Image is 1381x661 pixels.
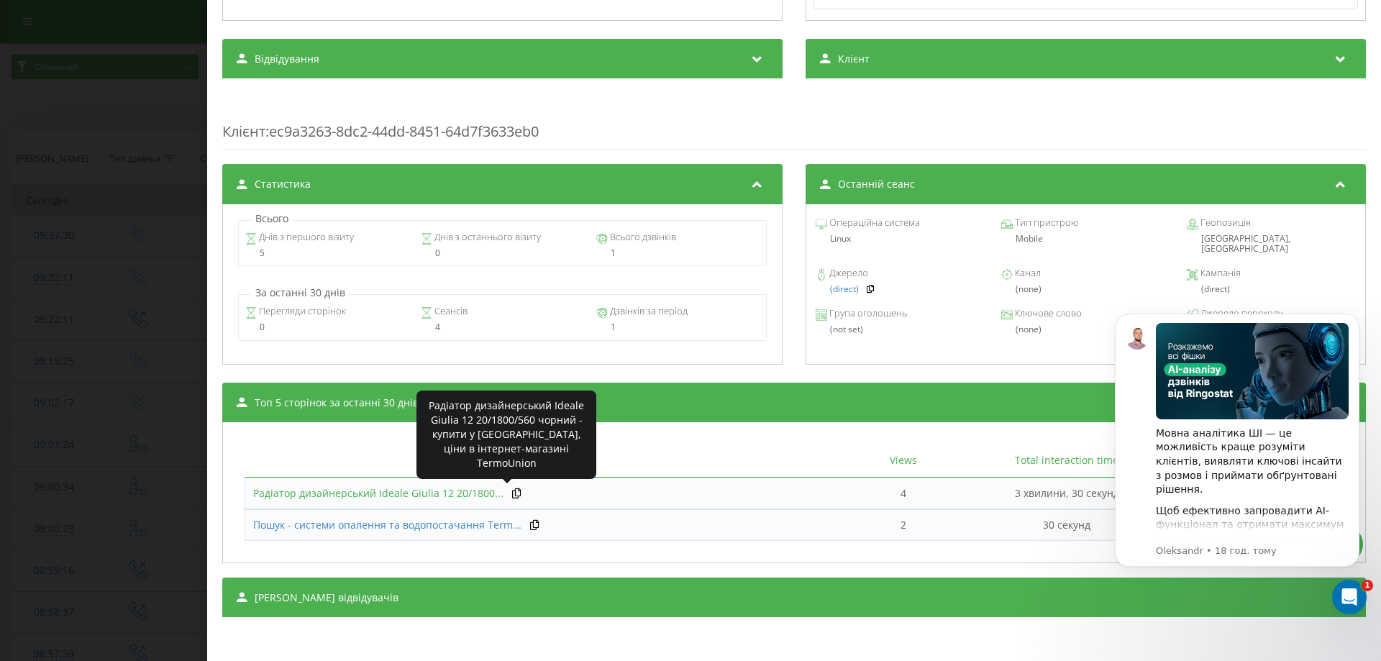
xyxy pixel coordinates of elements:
[816,234,985,244] div: Linux
[860,509,946,541] td: 2
[222,122,265,141] span: Клієнт
[257,304,346,319] span: Перегляди сторінок
[1001,324,1170,334] div: (none)
[860,478,946,509] td: 4
[432,304,468,319] span: Сеансів
[1187,234,1356,255] div: [GEOGRAPHIC_DATA], [GEOGRAPHIC_DATA]
[1013,216,1078,230] span: Тип пристрою
[427,398,586,470] div: Радіатор дизайнерський Ideale Giulia 12 20/1800/560 чорний - купити у [GEOGRAPHIC_DATA], ціни в і...
[1001,284,1170,294] div: (none)
[1013,306,1082,321] span: Ключове слово
[1001,234,1170,244] div: Mobile
[253,486,503,500] span: Радіатор дизайнерський Ideale Giulia 12 20/1800...
[255,52,319,66] span: Відвідування
[838,52,870,66] span: Клієнт
[608,304,688,319] span: Дзвінків за період
[222,93,1366,150] div: : ec9a3263-8dc2-44dd-8451-64d7f3633eb0
[947,444,1188,478] th: Total interaction time
[253,486,503,501] a: Радіатор дизайнерський Ideale Giulia 12 20/1800...
[608,230,676,245] span: Всього дзвінків
[947,509,1188,541] td: 30 секунд
[1187,284,1356,294] div: (direct)
[421,248,584,258] div: 0
[255,177,311,191] span: Статистика
[947,478,1188,509] td: 3 хвилини, 30 секунд
[830,284,859,294] a: (direct)
[252,286,349,300] p: За останні 30 днів
[1093,292,1381,622] iframe: Intercom notifications повідомлення
[257,230,354,245] span: Днів з першого візиту
[1013,266,1041,281] span: Канал
[255,591,398,605] span: [PERSON_NAME] відвідувачів
[838,177,915,191] span: Останній сеанс
[596,322,760,332] div: 1
[245,444,860,478] th: Title
[1198,266,1241,281] span: Кампанія
[596,248,760,258] div: 1
[1362,580,1373,591] span: 1
[816,324,985,334] div: (not set)
[1198,216,1251,230] span: Геопозиція
[1332,580,1367,614] iframe: Intercom live chat
[432,230,541,245] span: Днів з останнього візиту
[860,444,946,478] th: Views
[253,518,521,532] a: Пошук - системи опалення та водопостачання Term...
[827,306,907,321] span: Група оголошень
[421,322,584,332] div: 4
[253,518,521,532] span: Пошук - системи опалення та водопостачання Term...
[245,322,409,332] div: 0
[827,216,920,230] span: Операційна система
[827,266,868,281] span: Джерело
[255,396,419,410] span: Топ 5 сторінок за останні 30 днів
[245,248,409,258] div: 5
[252,211,292,226] p: Всього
